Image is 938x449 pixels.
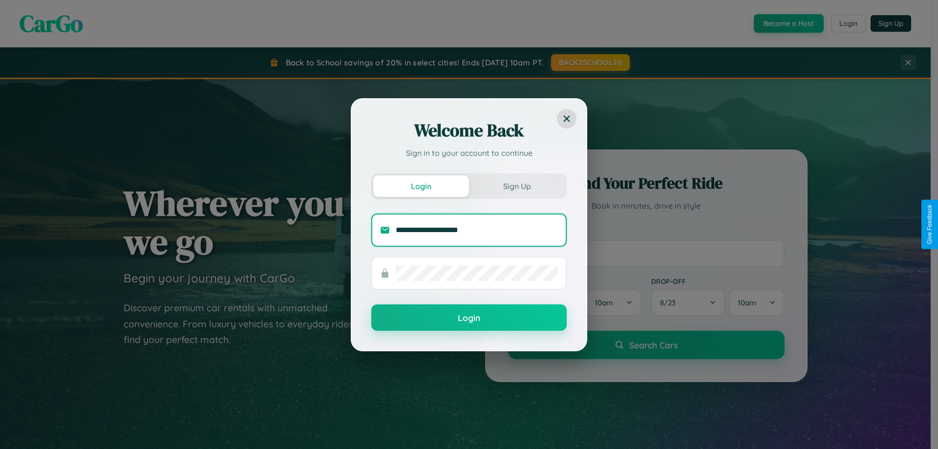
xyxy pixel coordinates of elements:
[371,304,567,331] button: Login
[373,175,469,197] button: Login
[469,175,565,197] button: Sign Up
[926,205,933,244] div: Give Feedback
[371,119,567,142] h2: Welcome Back
[371,147,567,159] p: Sign in to your account to continue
